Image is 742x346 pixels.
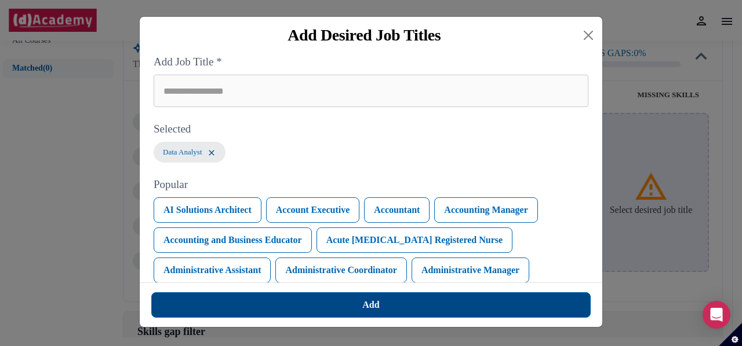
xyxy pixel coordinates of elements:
[579,26,598,45] button: Close
[412,257,529,283] button: Administrative Manager
[317,227,512,253] button: Acute [MEDICAL_DATA] Registered Nurse
[275,257,406,283] button: Administrative Coordinator
[151,292,591,318] button: Add
[434,197,537,223] button: Accounting Manager
[154,142,225,163] button: Data Analyst...
[364,197,430,223] button: Accountant
[154,54,588,70] label: Add Job Title *
[703,301,730,329] div: Open Intercom Messenger
[154,121,588,137] label: Selected
[362,297,379,313] div: Add
[266,197,360,223] button: Account Executive
[154,176,588,193] label: Popular
[719,323,742,346] button: Set cookie preferences
[149,26,579,45] div: Add Desired Job Titles
[207,148,216,157] img: ...
[154,227,312,253] button: Accounting and Business Educator
[154,257,271,283] button: Administrative Assistant
[154,197,261,223] button: AI Solutions Architect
